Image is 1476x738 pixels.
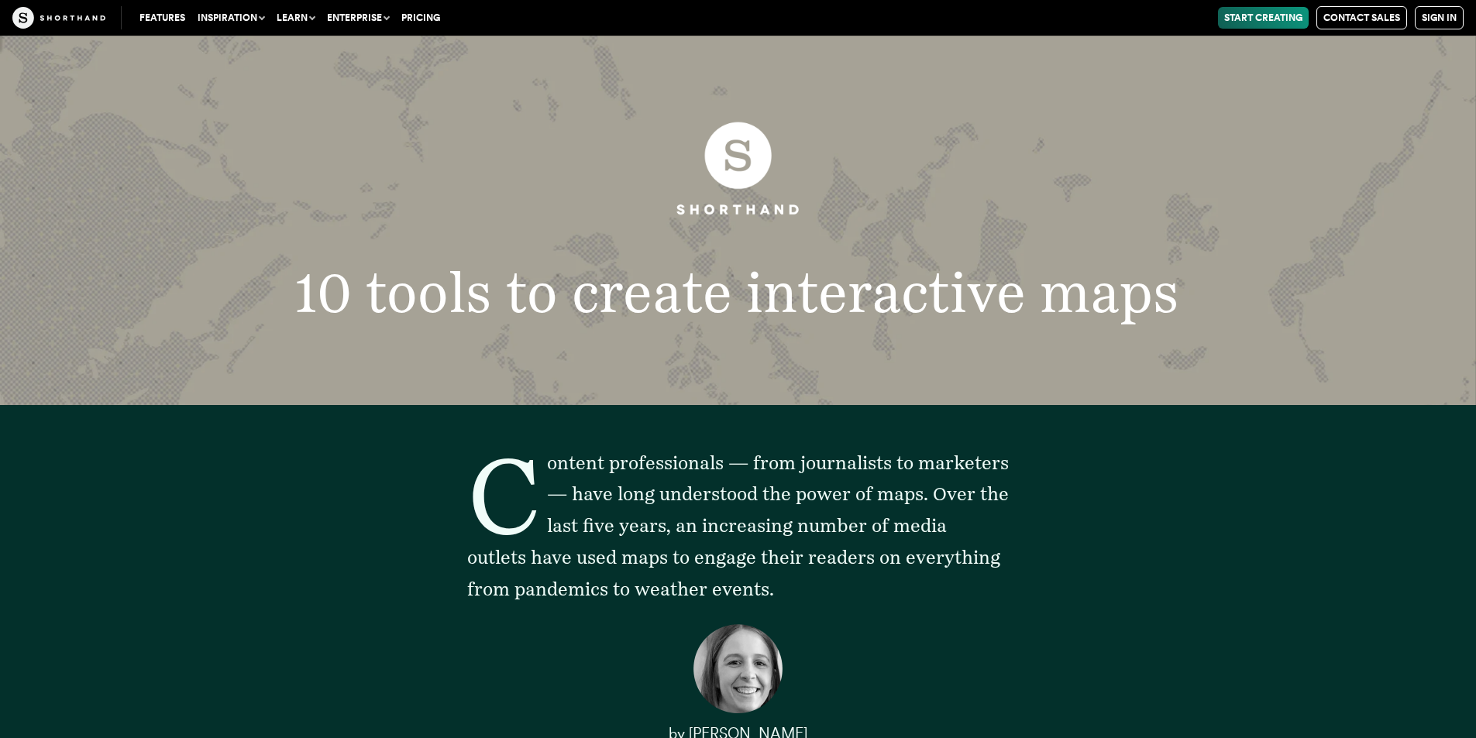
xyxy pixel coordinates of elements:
a: Sign in [1415,6,1464,29]
button: Inspiration [191,7,270,29]
a: Contact Sales [1316,6,1407,29]
img: The Craft [12,7,105,29]
span: Content professionals — from journalists to marketers — have long understood the power of maps. O... [467,451,1009,600]
button: Enterprise [321,7,395,29]
button: Learn [270,7,321,29]
a: Start Creating [1218,7,1309,29]
a: Pricing [395,7,446,29]
h1: 10 tools to create interactive maps [234,265,1241,321]
a: Features [133,7,191,29]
